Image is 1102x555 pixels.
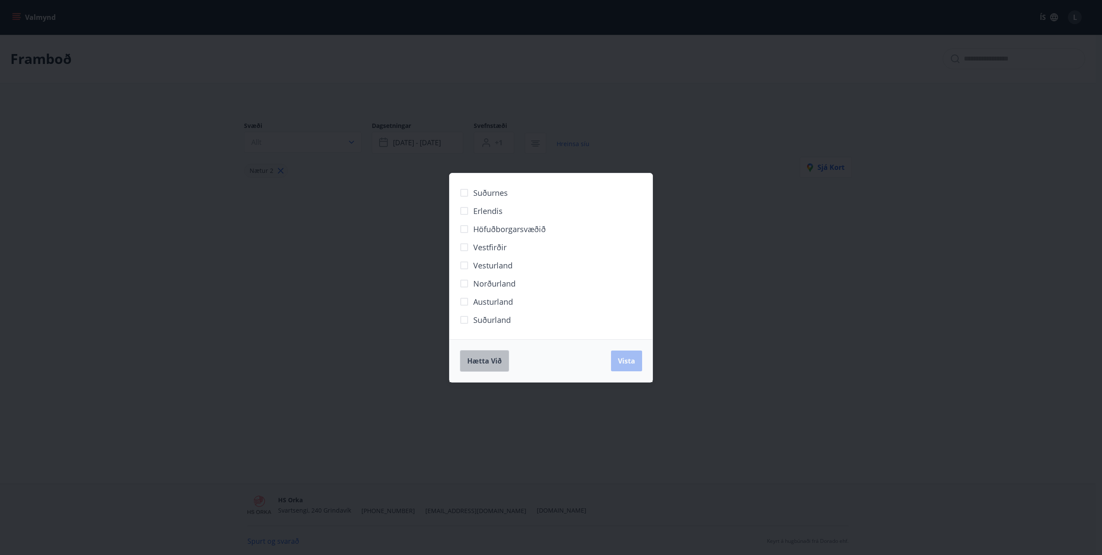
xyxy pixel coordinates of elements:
[473,278,516,289] span: Norðurland
[473,205,503,217] span: Erlendis
[473,187,508,198] span: Suðurnes
[473,223,546,235] span: Höfuðborgarsvæðið
[473,242,507,253] span: Vestfirðir
[473,296,513,307] span: Austurland
[473,314,511,325] span: Suðurland
[467,356,502,366] span: Hætta við
[473,260,513,271] span: Vesturland
[460,350,509,372] button: Hætta við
